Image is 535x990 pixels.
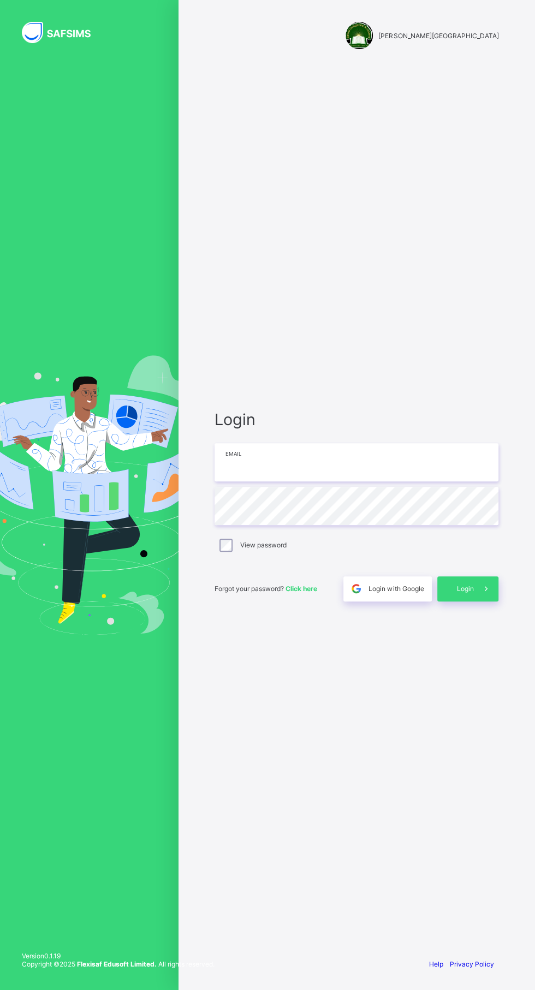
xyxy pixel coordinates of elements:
[368,585,424,593] span: Login with Google
[215,410,498,429] span: Login
[240,541,287,549] label: View password
[22,952,215,960] span: Version 0.1.19
[22,960,215,968] span: Copyright © 2025 All rights reserved.
[456,585,473,593] span: Login
[22,22,104,43] img: SAFSIMS Logo
[378,32,498,40] span: [PERSON_NAME][GEOGRAPHIC_DATA]
[215,585,317,593] span: Forgot your password?
[286,585,317,593] a: Click here
[77,960,157,968] strong: Flexisaf Edusoft Limited.
[350,582,362,595] img: google.396cfc9801f0270233282035f929180a.svg
[429,960,443,968] a: Help
[449,960,494,968] a: Privacy Policy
